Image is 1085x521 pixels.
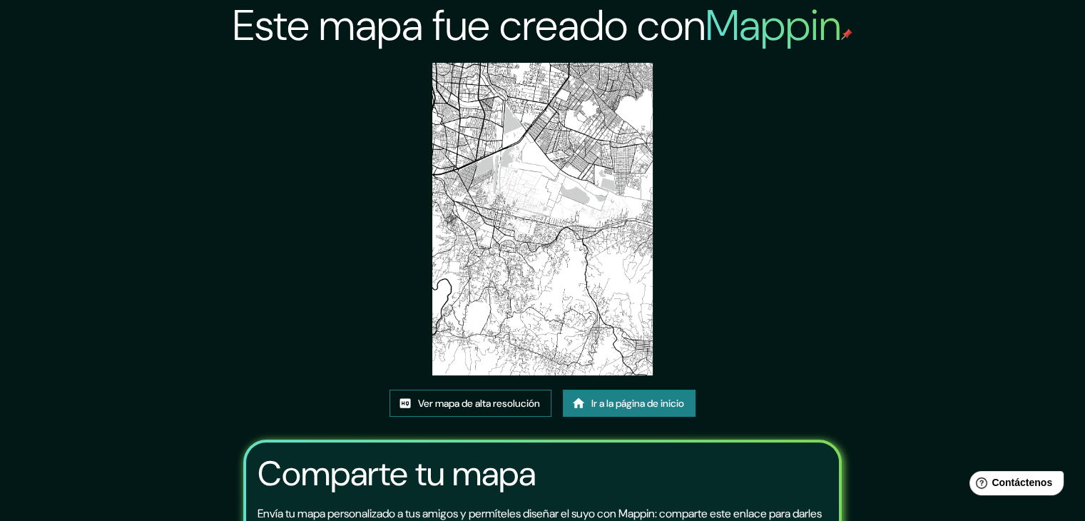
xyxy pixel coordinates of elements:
[591,397,684,410] font: Ir a la página de inicio
[563,390,696,417] a: Ir a la página de inicio
[389,390,551,417] a: Ver mapa de alta resolución
[258,451,536,496] font: Comparte tu mapa
[958,465,1069,505] iframe: Lanzador de widgets de ayuda
[841,29,852,40] img: pin de mapeo
[432,63,653,375] img: mapa creado
[418,397,540,410] font: Ver mapa de alta resolución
